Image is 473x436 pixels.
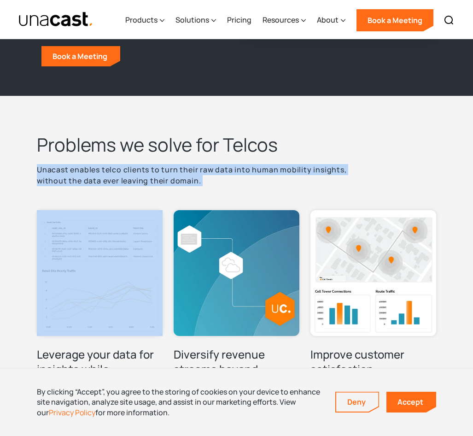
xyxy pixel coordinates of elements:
a: Accept [386,392,436,412]
a: Book a Meeting [41,46,120,66]
img: Search icon [444,15,455,26]
img: Diversify revenue streams [174,210,299,336]
div: Resources [263,14,299,25]
div: Products [125,14,158,25]
a: Book a Meeting [356,9,433,31]
div: About [317,14,339,25]
div: Products [125,1,164,39]
div: By clicking “Accept”, you agree to the storing of cookies on your device to enhance site navigati... [37,387,321,418]
img: Unacast text logo [18,12,93,28]
div: Resources [263,1,306,39]
div: Solutions [175,1,216,39]
img: Retail Site Traffic and Retail Site Hourly Traffic graph [37,210,163,336]
a: home [18,12,93,28]
h3: Improve customer satisfaction [310,347,436,377]
div: Solutions [175,14,209,25]
p: Unacast enables telco clients to turn their raw data into human mobility insights, without the da... [37,164,361,186]
img: Cell Tower Connections and Route Traffic graph [310,210,436,336]
div: About [317,1,345,39]
a: Pricing [227,1,251,39]
h2: Problems we solve for Telcos [37,133,436,157]
h3: Leverage your data for insights while protecting your business [37,347,163,406]
a: Privacy Policy [49,407,95,418]
a: Deny [336,392,379,412]
h3: Diversify revenue streams beyond traditional voice and data services [174,347,299,406]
